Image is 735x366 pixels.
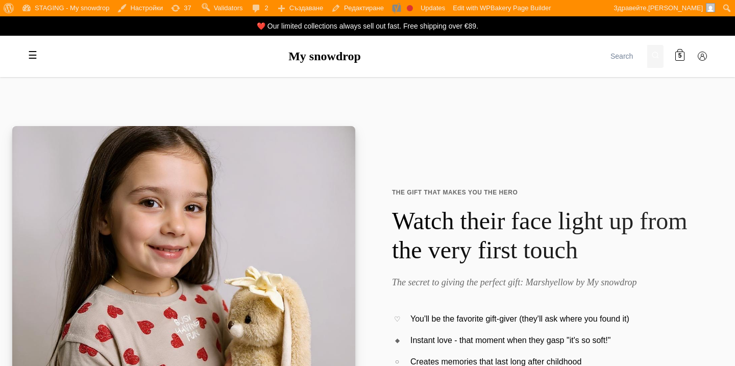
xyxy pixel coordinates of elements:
[407,5,413,11] div: Focus keyphrase not set
[606,45,647,68] input: Search
[22,45,43,66] label: Toggle mobile menu
[648,4,703,12] span: [PERSON_NAME]
[392,206,710,265] h1: Watch their face light up from the very first touch
[392,188,710,198] span: THE GIFT THAT MAKES YOU THE HERO
[410,334,610,347] span: Instant love - that moment when they gasp "it's so soft!"
[392,277,710,288] h2: The secret to giving the perfect gift: Marshyellow by My snowdrop
[288,50,361,63] a: My snowdrop
[678,52,682,61] span: 5
[670,46,690,67] a: 5
[410,312,629,326] span: You'll be the favorite gift-giver (they'll ask where you found it)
